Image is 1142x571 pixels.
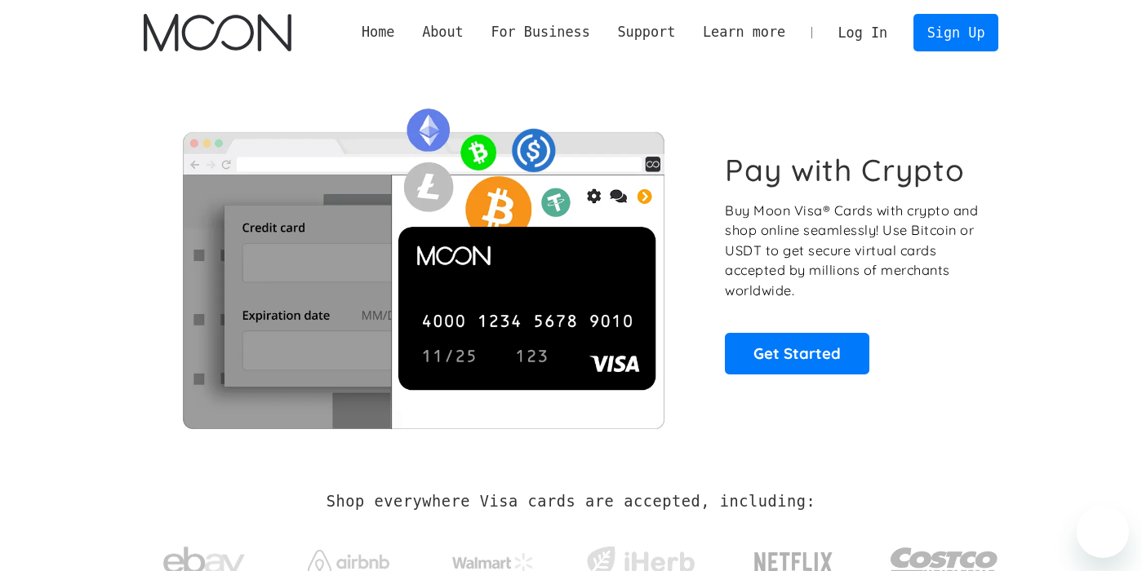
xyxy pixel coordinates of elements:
[703,22,785,42] div: Learn more
[689,22,799,42] div: Learn more
[348,22,408,42] a: Home
[408,22,477,42] div: About
[327,493,815,511] h2: Shop everywhere Visa cards are accepted, including:
[725,152,965,188] h1: Pay with Crypto
[144,14,291,51] img: Moon Logo
[617,22,675,42] div: Support
[604,22,689,42] div: Support
[824,15,901,51] a: Log In
[725,201,980,301] p: Buy Moon Visa® Cards with crypto and shop online seamlessly! Use Bitcoin or USDT to get secure vi...
[1077,506,1129,558] iframe: Button to launch messaging window
[422,22,464,42] div: About
[913,14,998,51] a: Sign Up
[478,22,604,42] div: For Business
[725,333,869,374] a: Get Started
[491,22,589,42] div: For Business
[144,97,703,428] img: Moon Cards let you spend your crypto anywhere Visa is accepted.
[144,14,291,51] a: home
